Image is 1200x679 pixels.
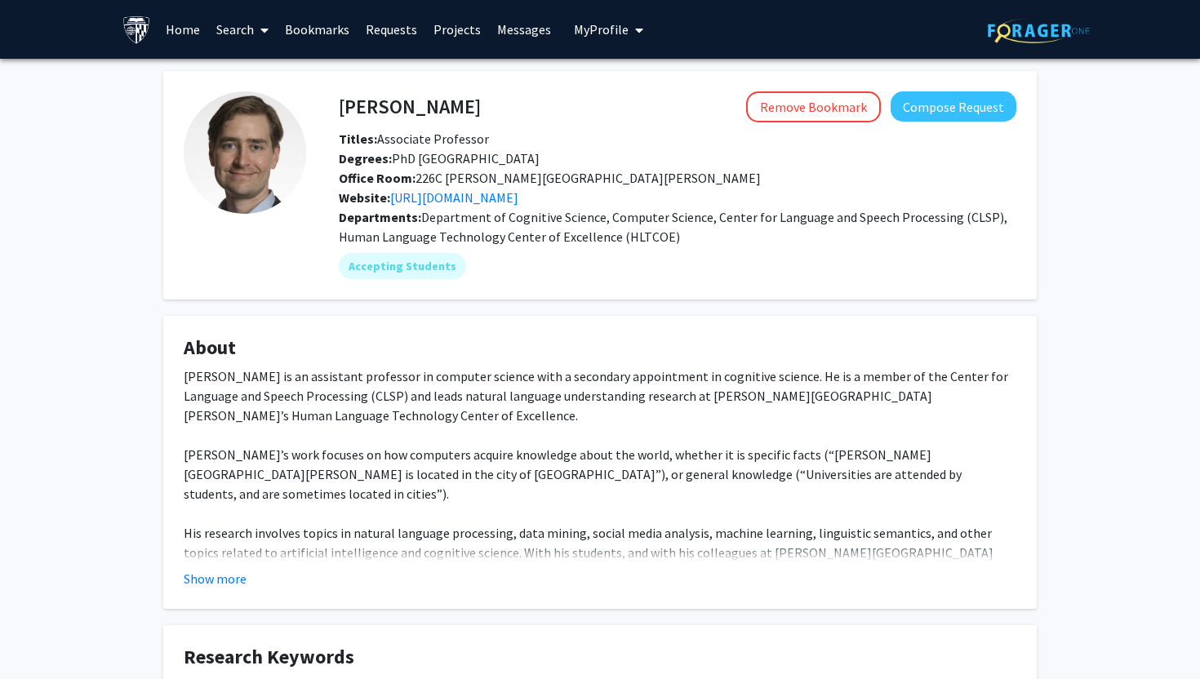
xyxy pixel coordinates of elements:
[339,209,421,225] b: Departments:
[339,150,392,166] b: Degrees:
[184,569,247,588] button: Show more
[574,21,629,38] span: My Profile
[339,209,1007,245] span: Department of Cognitive Science, Computer Science, Center for Language and Speech Processing (CLS...
[339,91,481,122] h4: [PERSON_NAME]
[390,189,518,206] a: Opens in a new tab
[158,1,208,58] a: Home
[425,1,489,58] a: Projects
[339,253,466,279] mat-chip: Accepting Students
[489,1,559,58] a: Messages
[339,170,761,186] span: 226C [PERSON_NAME][GEOGRAPHIC_DATA][PERSON_NAME]
[12,606,69,667] iframe: Chat
[339,131,377,147] b: Titles:
[339,150,540,166] span: PhD [GEOGRAPHIC_DATA]
[208,1,277,58] a: Search
[122,16,151,44] img: Johns Hopkins University Logo
[358,1,425,58] a: Requests
[339,189,390,206] b: Website:
[339,131,489,147] span: Associate Professor
[184,336,1016,360] h4: About
[746,91,881,122] button: Remove Bookmark
[988,18,1090,43] img: ForagerOne Logo
[891,91,1016,122] button: Compose Request to Ben Van Durme
[184,646,1016,669] h4: Research Keywords
[277,1,358,58] a: Bookmarks
[339,170,416,186] b: Office Room:
[184,91,306,214] img: Profile Picture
